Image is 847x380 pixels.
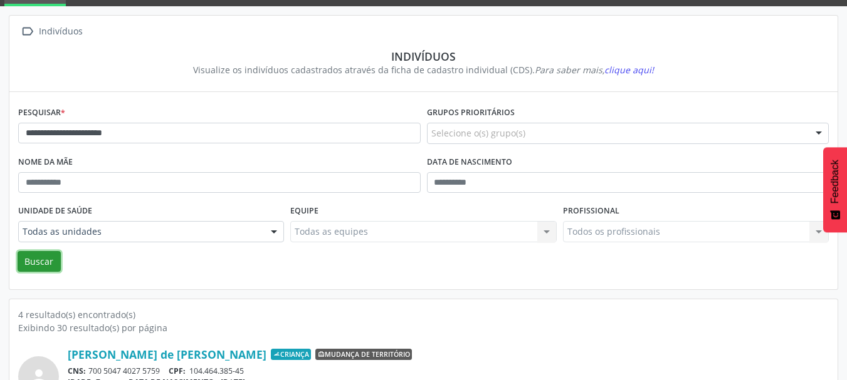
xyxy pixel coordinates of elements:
i: Para saber mais, [535,64,654,76]
span: clique aqui! [604,64,654,76]
label: Grupos prioritários [427,103,515,123]
label: Profissional [563,202,619,221]
i:  [18,23,36,41]
button: Buscar [18,251,61,272]
span: Criança [271,349,311,360]
div: 4 resultado(s) encontrado(s) [18,308,829,321]
span: 104.464.385-45 [189,366,244,376]
span: Feedback [829,160,841,203]
span: CPF: [169,366,186,376]
a: [PERSON_NAME] de [PERSON_NAME] [68,347,266,361]
span: Selecione o(s) grupo(s) [431,126,525,140]
label: Unidade de saúde [18,202,92,221]
div: 700 5047 4027 5759 [68,366,829,376]
span: Todas as unidades [23,225,258,238]
div: Indivíduos [36,23,85,41]
label: Equipe [290,202,318,221]
div: Indivíduos [27,49,820,63]
label: Nome da mãe [18,153,73,172]
div: Visualize os indivíduos cadastrados através da ficha de cadastro individual (CDS). [27,63,820,76]
label: Pesquisar [18,103,65,123]
div: Exibindo 30 resultado(s) por página [18,321,829,334]
a:  Indivíduos [18,23,85,41]
button: Feedback - Mostrar pesquisa [823,147,847,232]
span: CNS: [68,366,86,376]
span: Mudança de território [315,349,412,360]
label: Data de nascimento [427,153,512,172]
